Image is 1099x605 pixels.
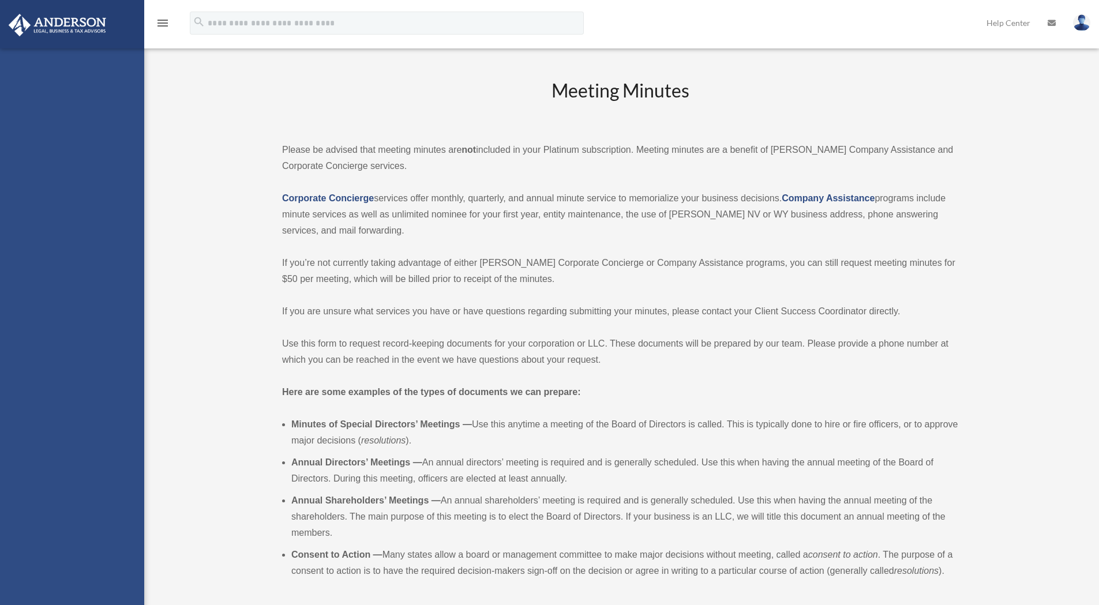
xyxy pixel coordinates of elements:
[853,550,878,559] em: action
[282,190,958,239] p: services offer monthly, quarterly, and annual minute service to memorialize your business decisio...
[156,20,170,30] a: menu
[282,78,958,126] h2: Meeting Minutes
[782,193,875,203] a: Company Assistance
[282,387,581,397] strong: Here are some examples of the types of documents we can prepare:
[291,416,958,449] li: Use this anytime a meeting of the Board of Directors is called. This is typically done to hire or...
[361,435,406,445] em: resolutions
[156,16,170,30] i: menu
[462,145,476,155] strong: not
[282,303,958,320] p: If you are unsure what services you have or have questions regarding submitting your minutes, ple...
[291,547,958,579] li: Many states allow a board or management committee to make major decisions without meeting, called...
[193,16,205,28] i: search
[291,457,422,467] b: Annual Directors’ Meetings —
[291,550,382,559] b: Consent to Action —
[291,493,958,541] li: An annual shareholders’ meeting is required and is generally scheduled. Use this when having the ...
[291,454,958,487] li: An annual directors’ meeting is required and is generally scheduled. Use this when having the ann...
[282,142,958,174] p: Please be advised that meeting minutes are included in your Platinum subscription. Meeting minute...
[1073,14,1090,31] img: User Pic
[808,550,851,559] em: consent to
[282,255,958,287] p: If you’re not currently taking advantage of either [PERSON_NAME] Corporate Concierge or Company A...
[282,193,374,203] a: Corporate Concierge
[282,336,958,368] p: Use this form to request record-keeping documents for your corporation or LLC. These documents wi...
[291,495,441,505] b: Annual Shareholders’ Meetings —
[5,14,110,36] img: Anderson Advisors Platinum Portal
[291,419,472,429] b: Minutes of Special Directors’ Meetings —
[894,566,939,576] em: resolutions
